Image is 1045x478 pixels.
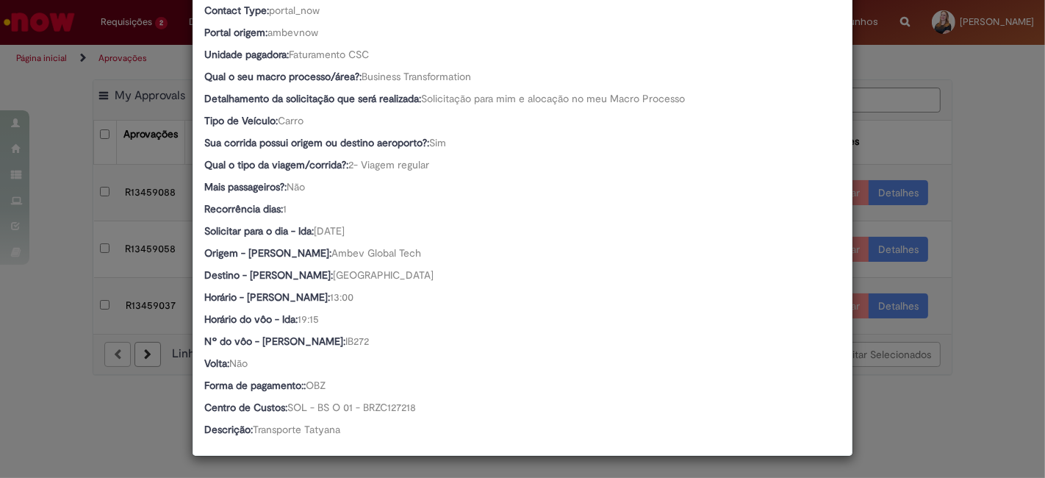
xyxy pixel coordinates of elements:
[204,26,267,39] b: Portal origem:
[289,48,369,61] span: Faturamento CSC
[278,114,304,127] span: Carro
[204,335,345,348] b: Nº do vôo - [PERSON_NAME]:
[204,4,269,17] b: Contact Type:
[204,379,306,392] b: Forma de pagamento::
[204,92,421,105] b: Detalhamento da solicitação que será realizada:
[204,180,287,193] b: Mais passageiros?:
[362,70,471,83] span: Business Transformation
[204,70,362,83] b: Qual o seu macro processo/área?:
[306,379,326,392] span: OBZ
[283,202,287,215] span: 1
[204,202,283,215] b: Recorrência dias:
[421,92,685,105] span: Solicitação para mim e alocação no meu Macro Processo
[269,4,320,17] span: portal_now
[204,357,229,370] b: Volta:
[204,313,298,326] b: Horário do vôo - Ida:
[204,268,333,282] b: Destino - [PERSON_NAME]:
[204,423,253,436] b: Descrição:
[330,290,353,304] span: 13:00
[287,401,416,414] span: SOL - BS O 01 - BRZC127218
[204,136,429,149] b: Sua corrida possui origem ou destino aeroporto?:
[229,357,248,370] span: Não
[204,158,348,171] b: Qual o tipo da viagem/corrida?:
[298,313,319,326] span: 19:15
[204,401,287,414] b: Centro de Custos:
[345,335,369,348] span: IB272
[204,48,289,61] b: Unidade pagadora:
[287,180,305,193] span: Não
[253,423,340,436] span: Transporte Tatyana
[204,224,314,238] b: Solicitar para o dia - Ida:
[267,26,318,39] span: ambevnow
[333,268,434,282] span: [GEOGRAPHIC_DATA]
[348,158,429,171] span: 2- Viagem regular
[429,136,446,149] span: Sim
[204,114,278,127] b: Tipo de Veículo:
[204,290,330,304] b: Horário - [PERSON_NAME]:
[331,246,421,260] span: Ambev Global Tech
[314,224,345,238] span: [DATE]
[204,246,331,260] b: Origem - [PERSON_NAME]:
